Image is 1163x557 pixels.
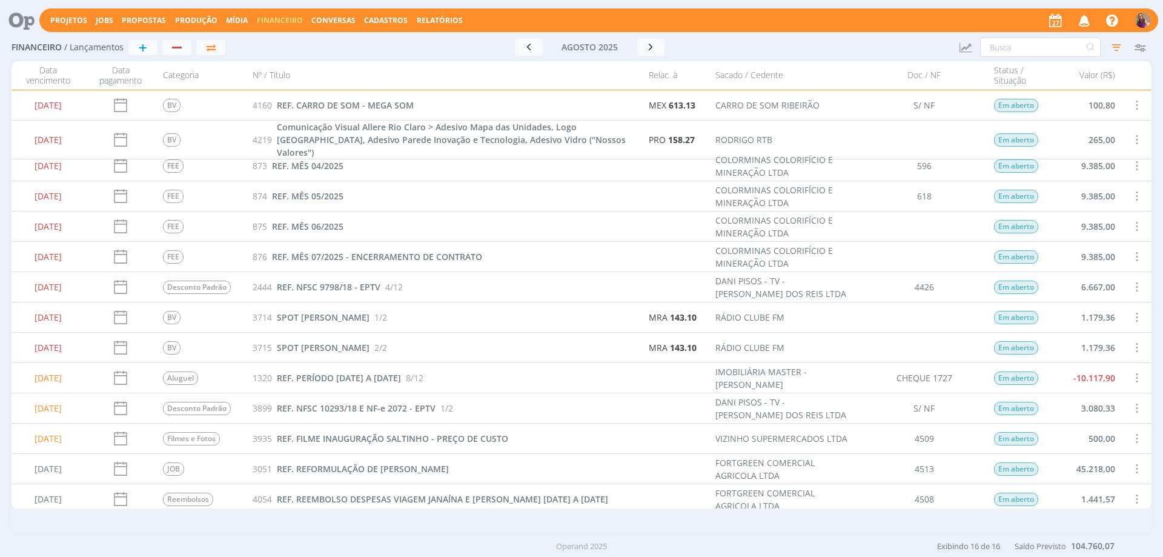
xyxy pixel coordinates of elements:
[277,432,508,445] a: REF. FILME INAUGURAÇÃO SALTINHO - PREÇO DE CUSTO
[12,302,84,332] div: [DATE]
[715,99,820,112] div: CARRO DE SOM RIBEIRÃO
[1049,121,1121,159] div: 265,00
[980,38,1101,57] input: Busca
[440,402,453,415] span: 1/2
[128,40,157,55] button: +
[994,190,1038,203] span: Em aberto
[670,342,697,353] b: 143.10
[12,454,84,484] div: [DATE]
[253,281,272,293] span: 2444
[649,341,697,354] a: MRA143.10
[163,159,184,173] span: FEE
[937,541,1000,552] span: Exibindo 16 de 16
[1049,424,1121,453] div: 500,00
[643,65,709,86] div: Relac. à
[715,133,772,146] div: RODRIGO RTB
[163,311,181,324] span: BV
[1049,90,1121,120] div: 100,80
[1049,454,1121,484] div: 45.218,00
[861,454,988,484] div: 4513
[715,456,855,482] div: FORTGREEN COMERCIAL AGRICOLA LTDA
[12,181,84,211] div: [DATE]
[669,99,695,111] b: 613.13
[994,250,1038,264] span: Em aberto
[364,15,408,25] span: Cadastros
[253,250,267,263] span: 876
[277,281,380,293] span: REF. NFSC 9798/18 - EPTV
[277,99,414,112] a: REF. CARRO DE SOM - MEGA SOM
[163,281,231,294] span: Desconto Padrão
[222,16,251,25] button: Mídia
[163,402,231,415] span: Desconto Padrão
[253,402,272,415] span: 3899
[277,341,369,354] a: SPOT [PERSON_NAME]
[253,190,267,202] span: 874
[1071,540,1115,552] b: 104.760,07
[272,250,482,263] a: REF. MÊS 07/2025 - ENCERRAMENTO DE CONTRATO
[12,212,84,241] div: [DATE]
[406,372,423,384] span: 8/12
[1049,65,1121,86] div: Valor (R$)
[226,15,248,25] a: Mídia
[1049,363,1121,393] div: -10.117,90
[163,99,181,112] span: BV
[562,41,618,53] span: agosto 2025
[1135,13,1150,28] img: A
[12,121,84,159] div: [DATE]
[277,433,508,444] span: REF. FILME INAUGURAÇÃO SALTINHO - PREÇO DE CUSTO
[277,342,369,353] span: SPOT [PERSON_NAME]
[311,15,356,25] a: Conversas
[12,484,84,514] div: [DATE]
[1049,393,1121,423] div: 3.080,33
[272,159,343,172] a: REF. MÊS 04/2025
[715,153,855,179] div: COLORMINAS COLORIFÍCIO E MINERAÇÃO LTDA
[374,341,387,354] span: 2/2
[277,462,449,475] a: REF. REFORMULAÇÃO DE [PERSON_NAME]
[861,484,988,514] div: 4508
[715,311,784,324] div: RÁDIO CLUBE FM
[1049,242,1121,272] div: 9.385,00
[163,220,184,233] span: FEE
[163,432,220,445] span: Filmes e Fotos
[253,372,272,384] span: 1320
[47,16,91,25] button: Projetos
[385,281,403,293] span: 4/12
[715,184,855,209] div: COLORMINAS COLORIFÍCIO E MINERAÇÃO LTDA
[1049,151,1121,181] div: 9.385,00
[861,181,988,211] div: 618
[163,250,184,264] span: FEE
[50,15,87,25] a: Projetos
[994,281,1038,294] span: Em aberto
[668,134,695,145] b: 158.27
[12,242,84,272] div: [DATE]
[649,133,695,146] a: PRO158.27
[277,402,436,414] span: REF. NFSC 10293/18 E NF-e 2072 - EPTV
[277,372,401,384] a: REF. PERÍODO [DATE] A [DATE]
[861,272,988,302] div: 4426
[12,42,62,53] span: Financeiro
[715,341,784,354] div: RÁDIO CLUBE FM
[994,220,1038,233] span: Em aberto
[715,487,855,512] div: FORTGREEN COMERCIAL AGRICOLA LTDA
[253,220,267,233] span: 875
[163,372,198,385] span: Aluguel
[277,372,401,384] span: REF. PERÍODO [DATE] A [DATE]
[253,133,272,146] span: 4219
[84,65,157,86] div: Data pagamento
[543,39,637,56] button: agosto 2025
[994,493,1038,506] span: Em aberto
[413,16,466,25] button: Relatórios
[994,432,1038,445] span: Em aberto
[12,65,84,86] div: Data vencimento
[253,311,272,324] span: 3714
[64,42,124,53] span: / Lançamentos
[12,363,84,393] div: [DATE]
[272,190,343,202] span: REF. MÊS 05/2025
[861,151,988,181] div: 596
[715,396,855,421] div: DANI PISOS - TV - [PERSON_NAME] DOS REIS LTDA
[257,15,303,25] span: Financeiro
[272,220,343,233] a: REF. MÊS 06/2025
[171,16,221,25] button: Produção
[163,190,184,203] span: FEE
[277,463,449,475] span: REF. REFORMULAÇÃO DE [PERSON_NAME]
